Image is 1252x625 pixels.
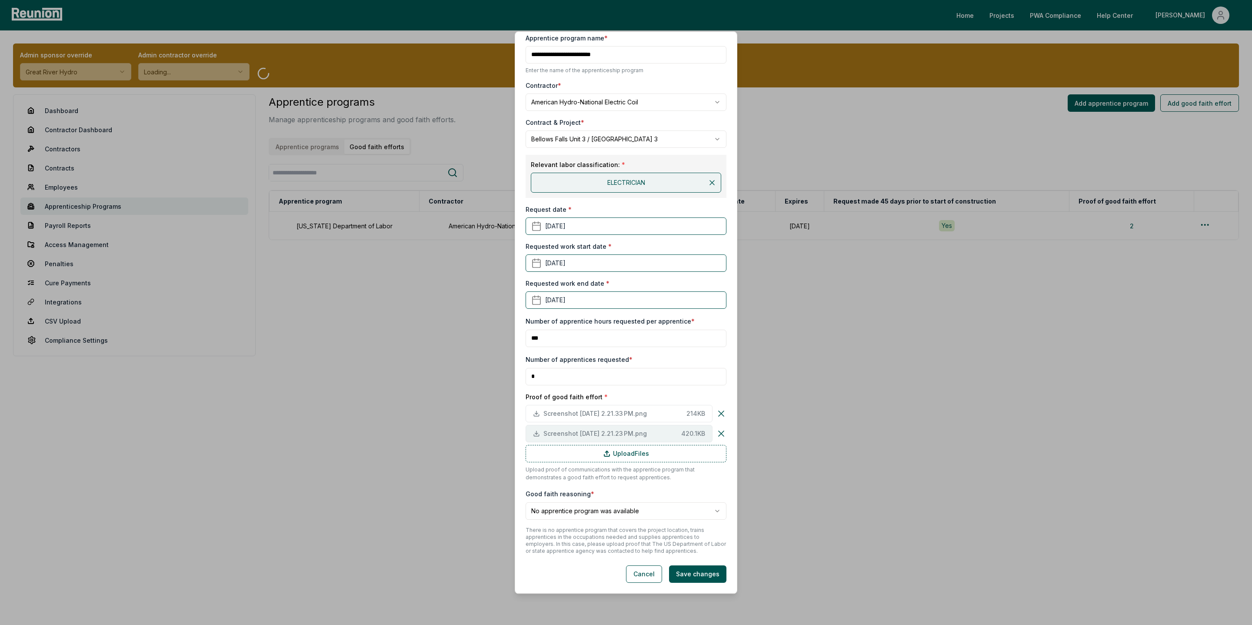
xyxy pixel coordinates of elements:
[543,429,678,438] span: Screenshot [DATE] 2.21.23 PM.png
[526,445,726,462] label: Upload Files
[526,291,726,309] button: [DATE]
[526,254,726,272] button: [DATE]
[526,490,594,498] label: Good faith reasoning
[526,33,608,43] label: Apprentice program name
[669,565,726,583] button: Save changes
[526,405,713,422] button: Screenshot [DATE] 2.21.33 PM.png 214KB
[543,409,683,418] span: Screenshot [DATE] 2.21.33 PM.png
[526,81,561,90] label: Contractor
[626,565,662,583] button: Cancel
[526,279,609,288] label: Requested work end date
[531,160,721,169] label: Relevant labor classification:
[526,205,572,214] label: Request date
[526,242,612,251] label: Requested work start date
[526,425,713,442] button: Screenshot [DATE] 2.21.23 PM.png 420.1KB
[531,173,721,193] div: ELECTRICIAN
[526,118,584,127] label: Contract & Project
[526,67,726,74] p: Enter the name of the apprenticeship program
[526,318,695,325] label: Number of apprentice hours requested per apprentice
[686,409,705,418] span: 214 KB
[526,466,726,481] p: Upload proof of communications with the apprentice program that demonstrates a good faith effort ...
[526,392,726,401] label: Proof of good faith effort
[526,217,726,235] button: [DATE]
[681,429,705,438] span: 420.1 KB
[526,527,726,555] p: There is no apprentice program that covers the project location, trains apprentices in the occupa...
[526,356,633,363] label: Number of apprentices requested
